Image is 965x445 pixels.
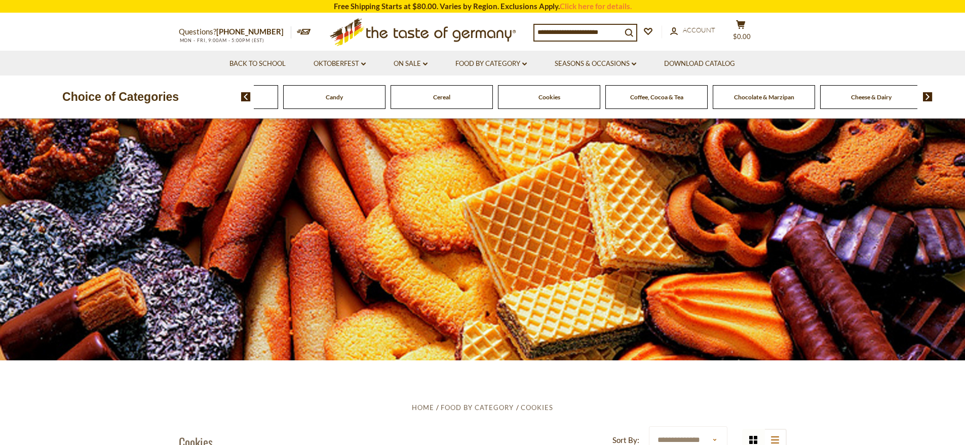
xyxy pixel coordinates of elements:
[179,25,291,39] p: Questions?
[733,32,751,41] span: $0.00
[538,93,560,101] a: Cookies
[179,38,265,43] span: MON - FRI, 9:00AM - 5:00PM (EST)
[326,93,343,101] a: Candy
[229,58,286,69] a: Back to School
[394,58,428,69] a: On Sale
[441,403,514,412] a: Food By Category
[433,93,450,101] a: Cereal
[216,27,284,36] a: [PHONE_NUMBER]
[670,25,715,36] a: Account
[851,93,892,101] a: Cheese & Dairy
[683,26,715,34] span: Account
[726,20,756,45] button: $0.00
[412,403,434,412] a: Home
[560,2,632,11] a: Click here for details.
[241,92,251,101] img: previous arrow
[630,93,683,101] a: Coffee, Cocoa & Tea
[555,58,636,69] a: Seasons & Occasions
[521,403,553,412] a: Cookies
[664,58,735,69] a: Download Catalog
[734,93,794,101] a: Chocolate & Marzipan
[314,58,366,69] a: Oktoberfest
[455,58,527,69] a: Food By Category
[923,92,933,101] img: next arrow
